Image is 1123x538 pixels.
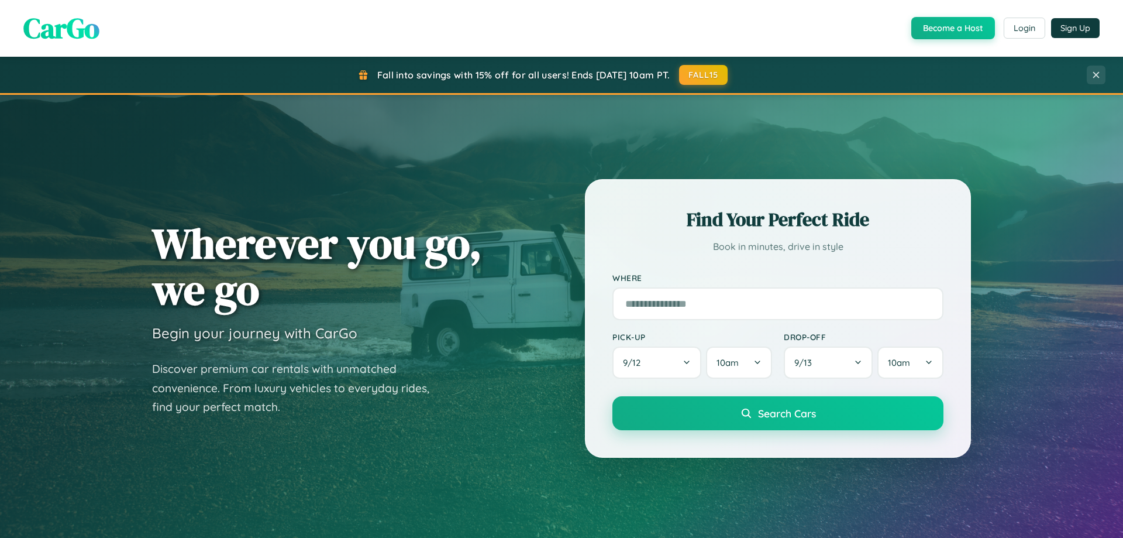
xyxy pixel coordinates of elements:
[794,357,818,368] span: 9 / 13
[911,17,995,39] button: Become a Host
[152,220,482,313] h1: Wherever you go, we go
[784,347,873,379] button: 9/13
[1004,18,1045,39] button: Login
[623,357,646,368] span: 9 / 12
[23,9,99,47] span: CarGo
[758,407,816,420] span: Search Cars
[888,357,910,368] span: 10am
[877,347,943,379] button: 10am
[612,273,943,283] label: Where
[612,332,772,342] label: Pick-up
[377,69,670,81] span: Fall into savings with 15% off for all users! Ends [DATE] 10am PT.
[152,324,357,342] h3: Begin your journey with CarGo
[716,357,739,368] span: 10am
[706,347,772,379] button: 10am
[612,396,943,430] button: Search Cars
[784,332,943,342] label: Drop-off
[152,359,445,417] p: Discover premium car rentals with unmatched convenience. From luxury vehicles to everyday rides, ...
[1051,18,1100,38] button: Sign Up
[612,207,943,232] h2: Find Your Perfect Ride
[612,238,943,255] p: Book in minutes, drive in style
[612,347,701,379] button: 9/12
[679,65,728,85] button: FALL15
